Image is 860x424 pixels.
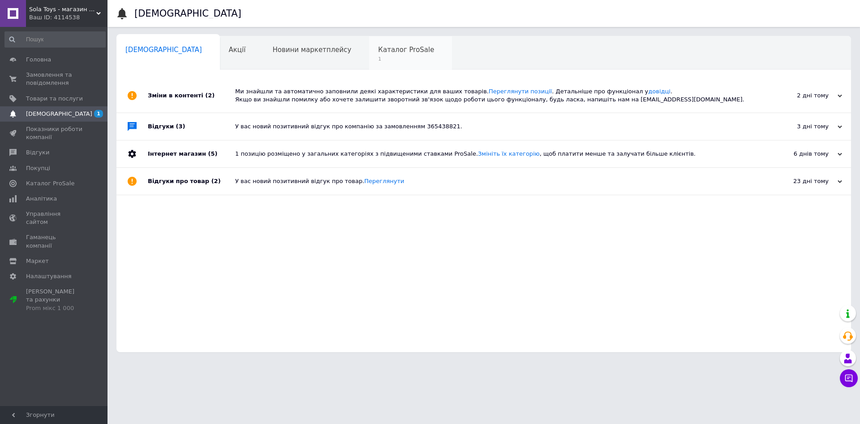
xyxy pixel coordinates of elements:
[26,125,83,141] span: Показники роботи компанії
[752,122,842,131] div: 3 дні тому
[489,88,552,95] a: Переглянути позиції
[29,5,96,13] span: Sola Toys - магазин іграшок для малюків та немовлят
[148,113,235,140] div: Відгуки
[26,233,83,249] span: Гаманець компанії
[26,95,83,103] span: Товари та послуги
[364,178,404,184] a: Переглянути
[4,31,106,48] input: Пошук
[125,46,202,54] span: [DEMOGRAPHIC_DATA]
[235,87,752,104] div: Ми знайшли та автоматично заповнили деякі характеристики для ваших товарів. . Детальніше про функ...
[29,13,107,22] div: Ваш ID: 4114538
[211,178,221,184] span: (2)
[26,149,49,157] span: Відгуки
[26,195,57,203] span: Аналітика
[26,71,83,87] span: Замовлення та повідомлення
[26,288,83,312] span: [PERSON_NAME] та рахунки
[94,110,103,118] span: 1
[235,122,752,131] div: У вас новий позитивний відгук про компанію за замовленням 365438821.
[148,79,235,113] div: Зміни в контенті
[648,88,671,95] a: довідці
[840,369,858,387] button: Чат з покупцем
[752,92,842,100] div: 2 дні тому
[26,56,51,64] span: Головна
[26,179,74,188] span: Каталог ProSale
[176,123,185,130] span: (3)
[235,177,752,185] div: У вас новий позитивний відгук про товар.
[378,56,434,62] span: 1
[208,150,217,157] span: (5)
[752,150,842,158] div: 6 днів тому
[752,177,842,185] div: 23 дні тому
[235,150,752,158] div: 1 позицію розміщено у загальних категоріях з підвищеними ставками ProSale. , щоб платити менше та...
[378,46,434,54] span: Каталог ProSale
[148,168,235,195] div: Відгуки про товар
[205,92,215,99] span: (2)
[272,46,351,54] span: Новини маркетплейсу
[26,110,92,118] span: [DEMOGRAPHIC_DATA]
[229,46,246,54] span: Акції
[26,304,83,312] div: Prom мікс 1 000
[26,272,72,280] span: Налаштування
[148,140,235,167] div: Інтернет магазин
[478,150,540,157] a: Змініть їх категорію
[26,257,49,265] span: Маркет
[26,164,50,172] span: Покупці
[134,8,241,19] h1: [DEMOGRAPHIC_DATA]
[26,210,83,226] span: Управління сайтом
